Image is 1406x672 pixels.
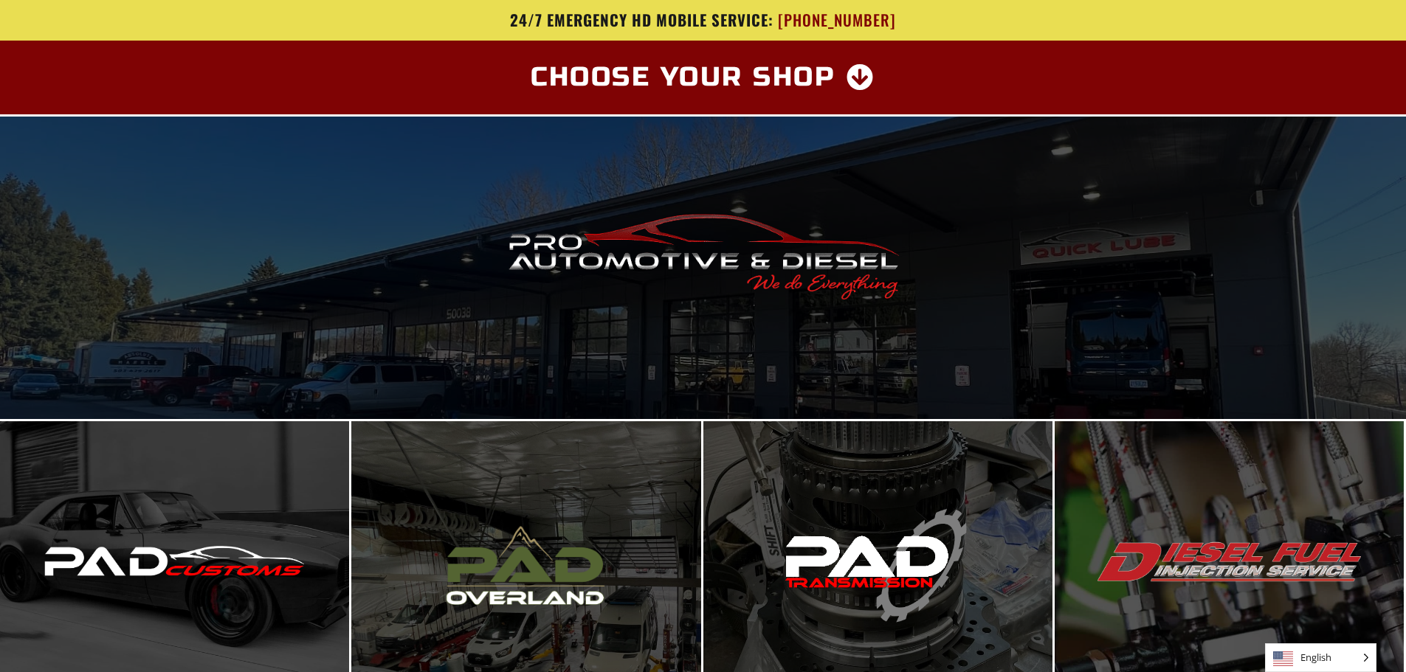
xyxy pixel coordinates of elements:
span: [PHONE_NUMBER] [778,11,896,30]
span: Choose Your Shop [531,64,835,91]
a: 24/7 Emergency HD Mobile Service: [PHONE_NUMBER] [272,11,1135,30]
span: English [1266,644,1376,671]
aside: Language selected: English [1265,643,1376,672]
span: 24/7 Emergency HD Mobile Service: [510,8,773,31]
a: Choose Your Shop [513,55,893,100]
